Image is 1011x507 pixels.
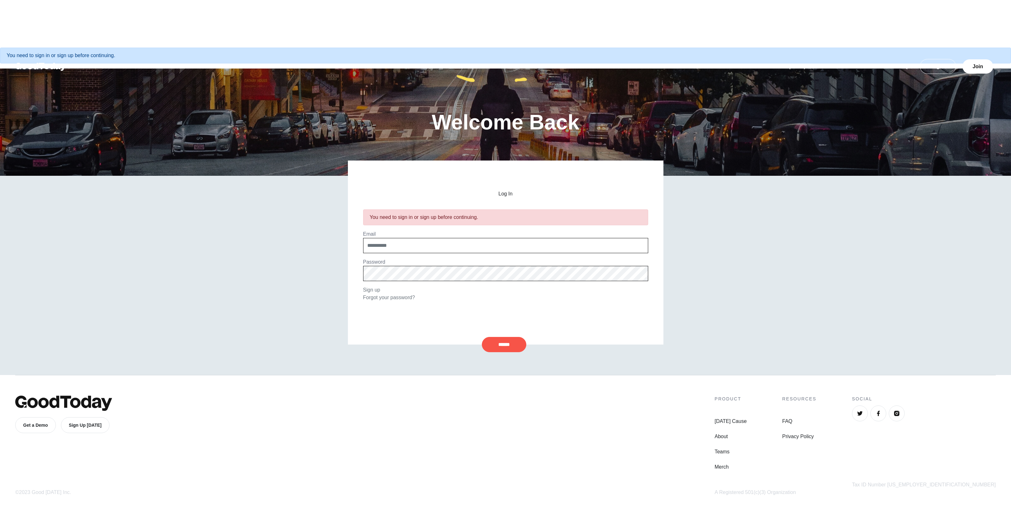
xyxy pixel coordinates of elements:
a: Merch [715,463,747,471]
a: Teams [715,448,747,456]
a: Teams [859,64,889,69]
a: Facebook [870,405,886,421]
a: Log In [920,59,956,74]
label: Email [363,231,376,237]
a: FAQ [782,418,816,425]
img: Facebook [875,410,881,417]
h1: Welcome Back [432,112,579,133]
div: You need to sign in or sign up before continuing. [370,214,642,221]
h4: Social [852,396,996,402]
a: Forgot your password? [363,295,415,300]
a: Join [962,59,993,74]
a: About [715,433,747,440]
a: [DATE] Cause [782,64,829,69]
div: ©2023 Good [DATE] Inc. [15,489,715,496]
h2: Log In [363,191,648,197]
img: Instagram [894,410,900,417]
a: Twitter [852,405,868,421]
img: GoodToday [15,396,112,411]
img: GoodToday [15,63,66,71]
img: Twitter [857,410,863,417]
a: FAQ [890,64,916,69]
div: Tax ID Number [US_EMPLOYER_IDENTIFICATION_NUMBER] [852,481,996,489]
a: Instagram [889,405,905,421]
div: A Registered 501(c)(3) Organization [715,489,852,496]
a: Get a Demo [15,417,56,433]
h4: Product [715,396,747,402]
a: [DATE] Cause [715,418,747,425]
a: Privacy Policy [782,433,816,440]
label: Password [363,259,385,265]
a: Sign up [363,287,380,293]
a: Sign Up [DATE] [61,417,110,433]
h4: Resources [782,396,816,402]
a: About [829,64,857,69]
